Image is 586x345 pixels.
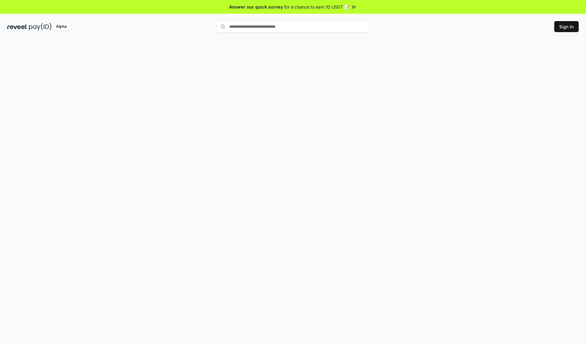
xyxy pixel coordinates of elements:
div: Alpha [53,23,70,31]
span: for a chance to earn 10 USDT 📝 [284,4,349,10]
button: Sign In [554,21,579,32]
span: Answer our quick survey [229,4,283,10]
img: pay_id [29,23,52,31]
img: reveel_dark [7,23,28,31]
